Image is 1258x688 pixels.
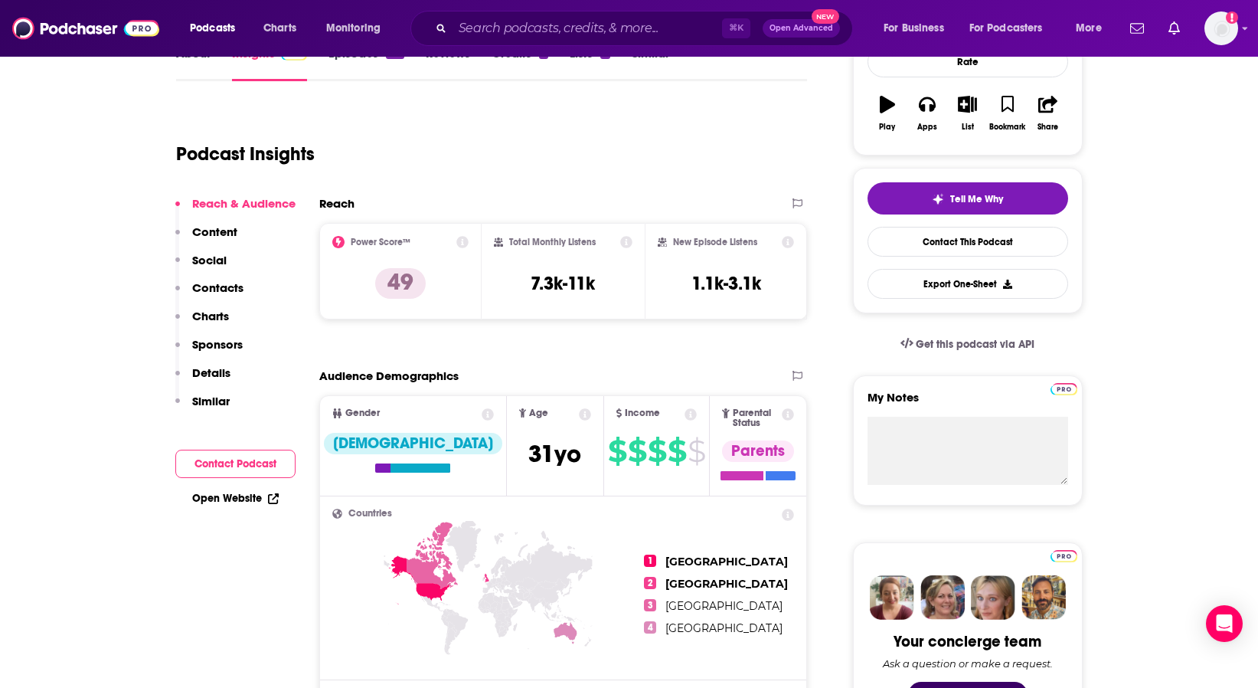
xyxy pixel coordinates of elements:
p: Content [192,224,237,239]
p: 49 [375,268,426,299]
h2: Audience Demographics [319,369,459,383]
button: open menu [1065,16,1121,41]
img: tell me why sparkle [932,193,944,205]
button: Social [175,253,227,281]
img: Sydney Profile [870,575,914,620]
a: Reviews [426,46,470,81]
button: Contacts [175,280,243,309]
span: ⌘ K [722,18,750,38]
span: $ [648,439,666,464]
button: Reach & Audience [175,196,296,224]
span: For Business [884,18,944,39]
div: Bookmark [989,123,1025,132]
p: Reach & Audience [192,196,296,211]
h2: New Episode Listens [673,237,757,247]
a: Pro website [1051,381,1077,395]
span: [GEOGRAPHIC_DATA] [665,577,788,591]
a: About [176,46,211,81]
button: open menu [179,16,255,41]
div: Ask a question or make a request. [883,657,1053,670]
button: Show profile menu [1204,11,1238,45]
button: open menu [873,16,963,41]
button: Details [175,365,230,394]
a: Credits6 [492,46,548,81]
h3: 7.3k-11k [531,272,595,295]
span: $ [628,439,646,464]
h2: Reach [319,196,355,211]
span: 3 [644,599,656,611]
span: Monitoring [326,18,381,39]
a: Open Website [192,492,279,505]
a: Get this podcast via API [888,326,1047,363]
a: Lists5 [570,46,609,81]
span: Income [625,408,660,418]
span: Open Advanced [770,25,833,32]
p: Charts [192,309,229,323]
input: Search podcasts, credits, & more... [453,16,722,41]
span: Age [529,408,548,418]
p: Details [192,365,230,380]
a: Pro website [1051,548,1077,562]
a: Charts [253,16,306,41]
img: User Profile [1204,11,1238,45]
span: $ [608,439,626,464]
span: Parental Status [733,408,779,428]
svg: Add a profile image [1226,11,1238,24]
span: [GEOGRAPHIC_DATA] [665,599,783,613]
div: Search podcasts, credits, & more... [425,11,868,46]
span: [GEOGRAPHIC_DATA] [665,555,788,568]
button: Open AdvancedNew [763,19,840,38]
span: New [812,9,839,24]
span: Tell Me Why [950,193,1003,205]
button: Apps [907,86,947,141]
span: $ [688,439,705,464]
span: Logged in as VHannley [1204,11,1238,45]
button: open menu [315,16,400,41]
span: Countries [348,509,392,519]
img: Jon Profile [1021,575,1066,620]
button: Export One-Sheet [868,269,1068,299]
button: Contact Podcast [175,450,296,478]
a: Contact This Podcast [868,227,1068,257]
div: Rate [868,46,1068,77]
button: tell me why sparkleTell Me Why [868,182,1068,215]
div: Play [879,123,895,132]
span: Gender [345,408,380,418]
a: Show notifications dropdown [1162,15,1186,41]
div: Parents [722,441,794,462]
span: 31 yo [528,439,581,469]
img: Podchaser Pro [1051,550,1077,562]
p: Sponsors [192,337,243,352]
img: Jules Profile [971,575,1015,620]
span: Podcasts [190,18,235,39]
label: My Notes [868,390,1068,417]
span: $ [668,439,686,464]
p: Social [192,253,227,267]
div: Your concierge team [894,632,1041,651]
button: List [947,86,987,141]
span: Get this podcast via API [916,338,1034,351]
div: List [962,123,974,132]
a: Similar [632,46,669,81]
a: InsightsPodchaser Pro [232,46,308,81]
img: Podchaser - Follow, Share and Rate Podcasts [12,14,159,43]
h2: Power Score™ [351,237,410,247]
span: For Podcasters [969,18,1043,39]
button: Charts [175,309,229,337]
button: open menu [959,16,1065,41]
button: Play [868,86,907,141]
div: [DEMOGRAPHIC_DATA] [324,433,502,454]
p: Contacts [192,280,243,295]
span: More [1076,18,1102,39]
span: 2 [644,577,656,589]
span: 4 [644,621,656,634]
a: Episodes381 [328,46,404,81]
h3: 1.1k-3.1k [691,272,761,295]
button: Similar [175,394,230,422]
button: Content [175,224,237,253]
button: Bookmark [988,86,1028,141]
img: Podchaser Pro [1051,383,1077,395]
div: Open Intercom Messenger [1206,605,1243,642]
button: Share [1028,86,1067,141]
